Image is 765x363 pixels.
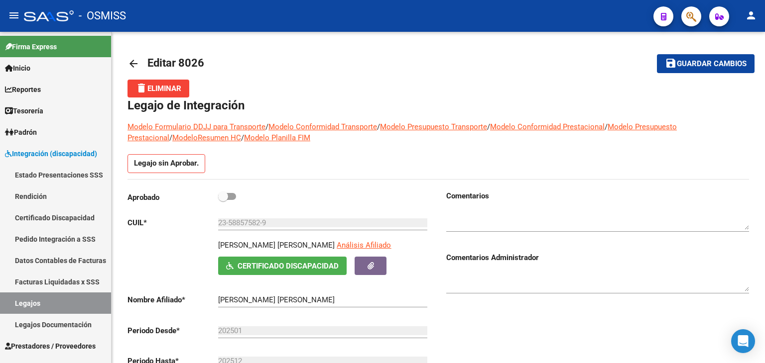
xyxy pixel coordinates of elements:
[337,241,391,250] span: Análisis Afiliado
[218,257,347,275] button: Certificado Discapacidad
[490,122,605,131] a: Modelo Conformidad Prestacional
[127,80,189,97] button: Eliminar
[5,127,37,138] span: Padrón
[5,105,43,116] span: Tesorería
[172,133,241,142] a: ModeloResumen HC
[127,58,139,70] mat-icon: arrow_back
[127,154,205,173] p: Legajo sin Aprobar.
[5,341,96,352] span: Prestadores / Proveedores
[446,190,749,201] h3: Comentarios
[5,148,97,159] span: Integración (discapacidad)
[147,57,204,69] span: Editar 8026
[446,252,749,263] h3: Comentarios Administrador
[127,192,218,203] p: Aprobado
[244,133,310,142] a: Modelo Planilla FIM
[665,57,677,69] mat-icon: save
[5,84,41,95] span: Reportes
[127,325,218,336] p: Periodo Desde
[127,217,218,228] p: CUIL
[135,82,147,94] mat-icon: delete
[218,240,335,251] p: [PERSON_NAME] [PERSON_NAME]
[8,9,20,21] mat-icon: menu
[127,122,265,131] a: Modelo Formulario DDJJ para Transporte
[5,63,30,74] span: Inicio
[731,329,755,353] div: Open Intercom Messenger
[380,122,487,131] a: Modelo Presupuesto Transporte
[268,122,377,131] a: Modelo Conformidad Transporte
[657,54,755,73] button: Guardar cambios
[238,262,339,271] span: Certificado Discapacidad
[745,9,757,21] mat-icon: person
[127,97,749,113] h1: Legajo de Integración
[127,294,218,305] p: Nombre Afiliado
[5,41,57,52] span: Firma Express
[677,60,747,69] span: Guardar cambios
[79,5,126,27] span: - OSMISS
[135,84,181,93] span: Eliminar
